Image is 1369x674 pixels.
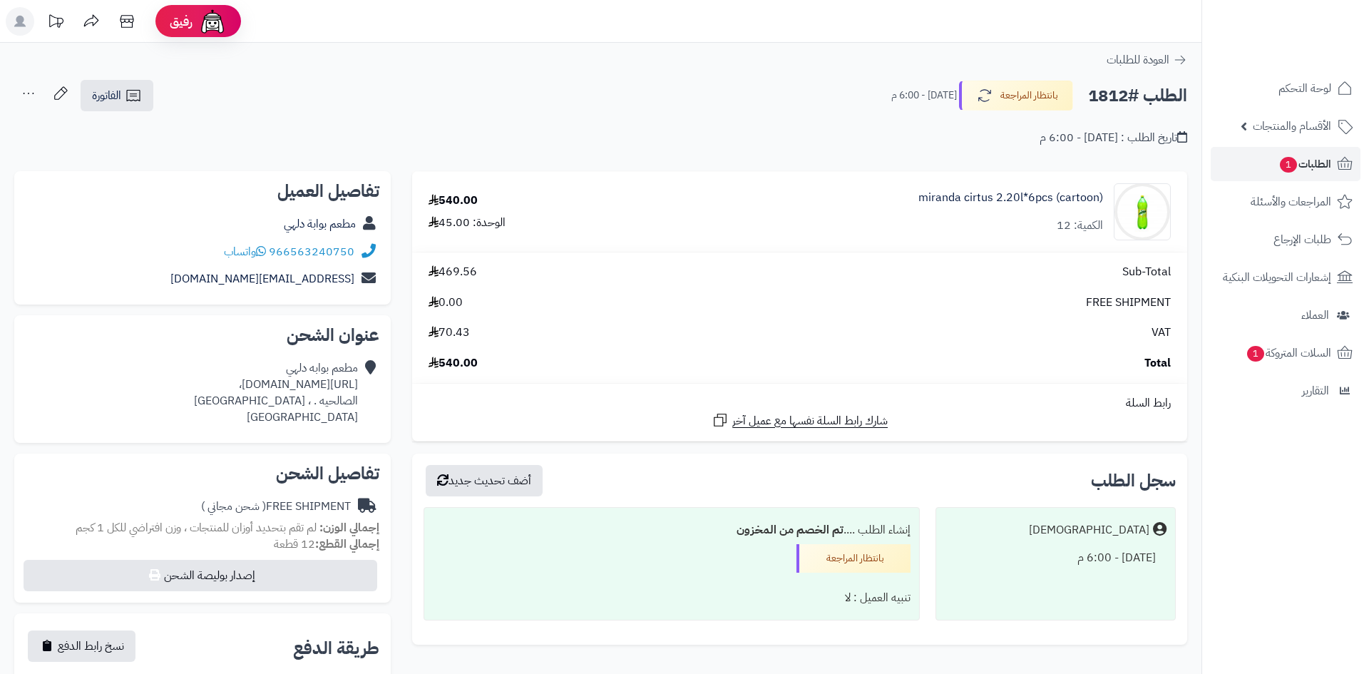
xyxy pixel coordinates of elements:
h2: الطلب #1812 [1088,81,1187,111]
a: miranda cirtus 2.20l*6pcs (cartoon) [918,190,1103,206]
small: 12 قطعة [274,536,379,553]
span: العودة للطلبات [1107,51,1169,68]
a: العودة للطلبات [1107,51,1187,68]
button: إصدار بوليصة الشحن [24,560,377,591]
span: 540.00 [429,355,478,372]
img: ai-face.png [198,7,227,36]
button: أضف تحديث جديد [426,465,543,496]
span: التقارير [1302,381,1329,401]
button: بانتظار المراجعة [959,81,1073,111]
a: الطلبات1 [1211,147,1360,181]
a: لوحة التحكم [1211,71,1360,106]
div: 540.00 [429,193,478,209]
div: الوحدة: 45.00 [429,215,506,231]
span: شارك رابط السلة نفسها مع عميل آخر [732,413,888,429]
div: بانتظار المراجعة [796,544,911,573]
div: [DATE] - 6:00 م [945,544,1167,572]
a: [EMAIL_ADDRESS][DOMAIN_NAME] [170,270,354,287]
span: رفيق [170,13,193,30]
span: ( شحن مجاني ) [201,498,266,515]
span: الفاتورة [92,87,121,104]
div: رابط السلة [418,395,1181,412]
a: التقارير [1211,374,1360,408]
span: Total [1144,355,1171,372]
span: إشعارات التحويلات البنكية [1223,267,1331,287]
a: العملاء [1211,298,1360,332]
span: FREE SHIPMENT [1086,295,1171,311]
span: طلبات الإرجاع [1273,230,1331,250]
span: لوحة التحكم [1278,78,1331,98]
a: تحديثات المنصة [38,7,73,39]
a: السلات المتروكة1 [1211,336,1360,370]
img: 1747544486-c60db756-6ee7-44b0-a7d4-ec449800-90x90.jpg [1114,183,1170,240]
span: 1 [1247,346,1264,362]
strong: إجمالي القطع: [315,536,379,553]
div: الكمية: 12 [1057,218,1103,234]
a: واتساب [224,243,266,260]
a: الفاتورة [81,80,153,111]
div: تنبيه العميل : لا [433,584,911,612]
a: المراجعات والأسئلة [1211,185,1360,219]
h2: عنوان الشحن [26,327,379,344]
span: 469.56 [429,264,477,280]
a: طلبات الإرجاع [1211,223,1360,257]
h3: سجل الطلب [1091,472,1176,489]
span: لم تقم بتحديد أوزان للمنتجات ، وزن افتراضي للكل 1 كجم [76,519,317,536]
button: نسخ رابط الدفع [28,630,135,662]
small: [DATE] - 6:00 م [891,88,957,103]
div: مطعم بوابه دلهي [URL][DOMAIN_NAME]، الصالحيه . ، [GEOGRAPHIC_DATA] [GEOGRAPHIC_DATA] [194,360,358,425]
div: FREE SHIPMENT [201,499,351,515]
span: نسخ رابط الدفع [58,638,124,655]
span: 1 [1280,157,1297,173]
span: العملاء [1301,305,1329,325]
h2: تفاصيل الشحن [26,465,379,482]
span: الطلبات [1278,154,1331,174]
a: 966563240750 [269,243,354,260]
span: 0.00 [429,295,463,311]
h2: طريقة الدفع [293,640,379,657]
span: Sub-Total [1122,264,1171,280]
h2: تفاصيل العميل [26,183,379,200]
span: السلات المتروكة [1246,343,1331,363]
strong: إجمالي الوزن: [319,519,379,536]
div: تاريخ الطلب : [DATE] - 6:00 م [1040,130,1187,146]
a: شارك رابط السلة نفسها مع عميل آخر [712,412,888,429]
img: logo-2.png [1272,39,1355,68]
div: [DEMOGRAPHIC_DATA] [1029,522,1149,538]
a: إشعارات التحويلات البنكية [1211,260,1360,295]
span: 70.43 [429,325,470,341]
a: مطعم بوابة دلهي [284,215,356,233]
div: إنشاء الطلب .... [433,516,911,544]
span: VAT [1152,325,1171,341]
span: الأقسام والمنتجات [1253,116,1331,136]
span: المراجعات والأسئلة [1251,192,1331,212]
b: تم الخصم من المخزون [737,521,844,538]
